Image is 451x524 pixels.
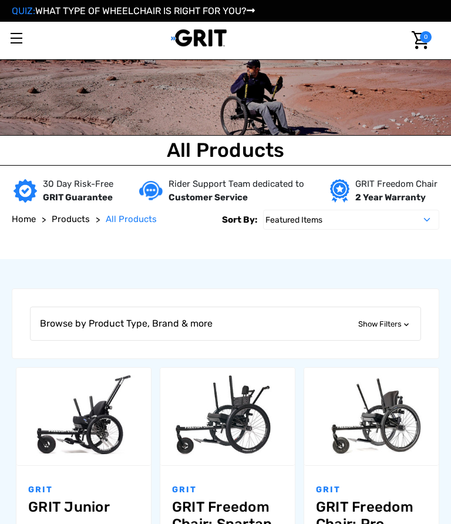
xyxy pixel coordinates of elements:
strong: Customer Service [169,192,248,203]
a: All Products [106,213,157,226]
span: Products [52,214,90,224]
a: GRIT Junior,$4,995.00 [28,499,139,516]
a: Products [52,213,90,226]
img: GRIT Freedom Chair: Spartan [160,372,295,461]
span: Show Filters [358,318,411,330]
span: Toggle menu [11,38,22,39]
span: Home [12,214,36,224]
img: Customer service [139,181,163,200]
a: Browse by Product Type, Brand & more [30,307,421,341]
h1: All Products [3,139,448,162]
strong: GRIT Guarantee [43,192,113,203]
a: Cart with 0 items [405,22,432,59]
span: All Products [106,214,157,224]
a: GRIT Freedom Chair: Pro,$5,495.00 [304,368,439,465]
img: GRIT All-Terrain Wheelchair and Mobility Equipment [171,29,227,47]
p: Rider Support Team dedicated to [169,177,304,191]
img: GRIT Freedom Chair Pro: the Pro model shown including contoured Invacare Matrx seatback, Spinergy... [304,372,439,461]
a: Home [12,213,36,226]
label: Sort By: [222,210,257,230]
img: GRIT Junior: GRIT Freedom Chair all terrain wheelchair engineered specifically for kids [16,372,151,461]
p: GRIT Freedom Chair [355,177,437,191]
a: QUIZ:WHAT TYPE OF WHEELCHAIR IS RIGHT FOR YOU? [12,5,255,16]
strong: 2 Year Warranty [355,192,426,203]
p: GRIT [316,483,427,496]
span: Browse by Product Type, Brand & more [40,317,257,331]
a: GRIT Freedom Chair: Spartan,$3,995.00 [160,368,295,465]
p: GRIT [28,483,139,496]
p: GRIT [172,483,283,496]
img: Cart [412,31,429,49]
span: QUIZ: [12,5,35,16]
img: GRIT Guarantee [14,179,37,203]
p: 30 Day Risk-Free [43,177,113,191]
span: 0 [420,31,432,43]
a: GRIT Junior,$4,995.00 [16,368,151,465]
img: Year warranty [330,179,349,203]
